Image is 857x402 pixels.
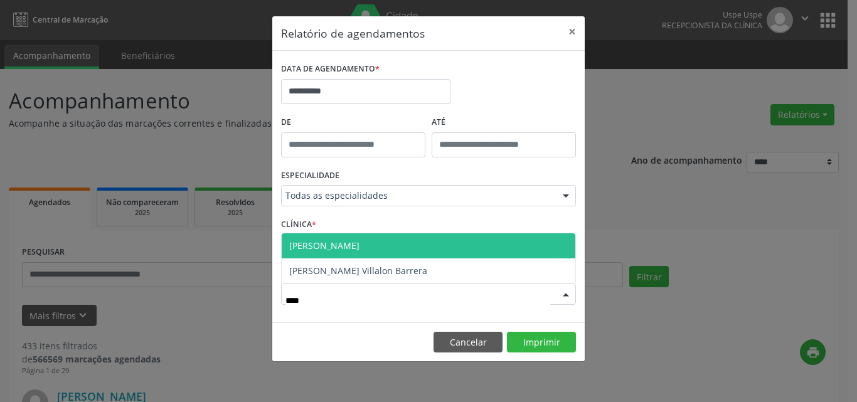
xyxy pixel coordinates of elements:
[281,215,316,235] label: CLÍNICA
[289,265,427,277] span: [PERSON_NAME] Villalon Barrera
[432,113,576,132] label: ATÉ
[507,332,576,353] button: Imprimir
[281,25,425,41] h5: Relatório de agendamentos
[434,332,503,353] button: Cancelar
[281,113,425,132] label: De
[289,240,359,251] span: [PERSON_NAME]
[281,166,339,186] label: ESPECIALIDADE
[560,16,585,47] button: Close
[285,189,550,202] span: Todas as especialidades
[281,60,380,79] label: DATA DE AGENDAMENTO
